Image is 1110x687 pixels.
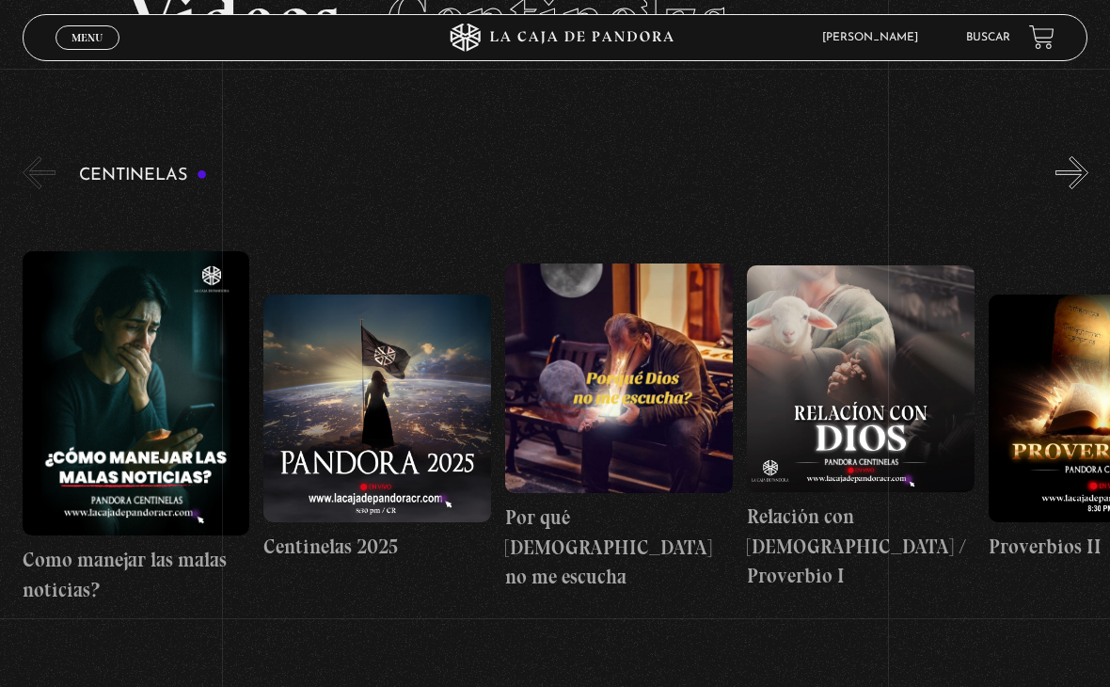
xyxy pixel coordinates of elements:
button: Next [1055,156,1088,189]
span: [PERSON_NAME] [813,32,937,43]
button: Previous [23,156,55,189]
h4: Relación con [DEMOGRAPHIC_DATA] / Proverbio I [747,502,975,591]
a: Relación con [DEMOGRAPHIC_DATA] / Proverbio I [747,203,975,652]
span: Menu [71,32,103,43]
a: Centinelas 2025 [263,203,491,652]
h4: Como manejar las malas noticias? [23,545,250,604]
a: Buscar [966,32,1010,43]
h4: Centinelas 2025 [263,532,491,562]
span: Cerrar [66,47,110,60]
h3: Centinelas [79,167,208,184]
a: Por qué [DEMOGRAPHIC_DATA] no me escucha [505,203,733,652]
a: View your shopping cart [1029,24,1054,50]
h4: Por qué [DEMOGRAPHIC_DATA] no me escucha [505,503,733,592]
a: Como manejar las malas noticias? [23,203,250,652]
